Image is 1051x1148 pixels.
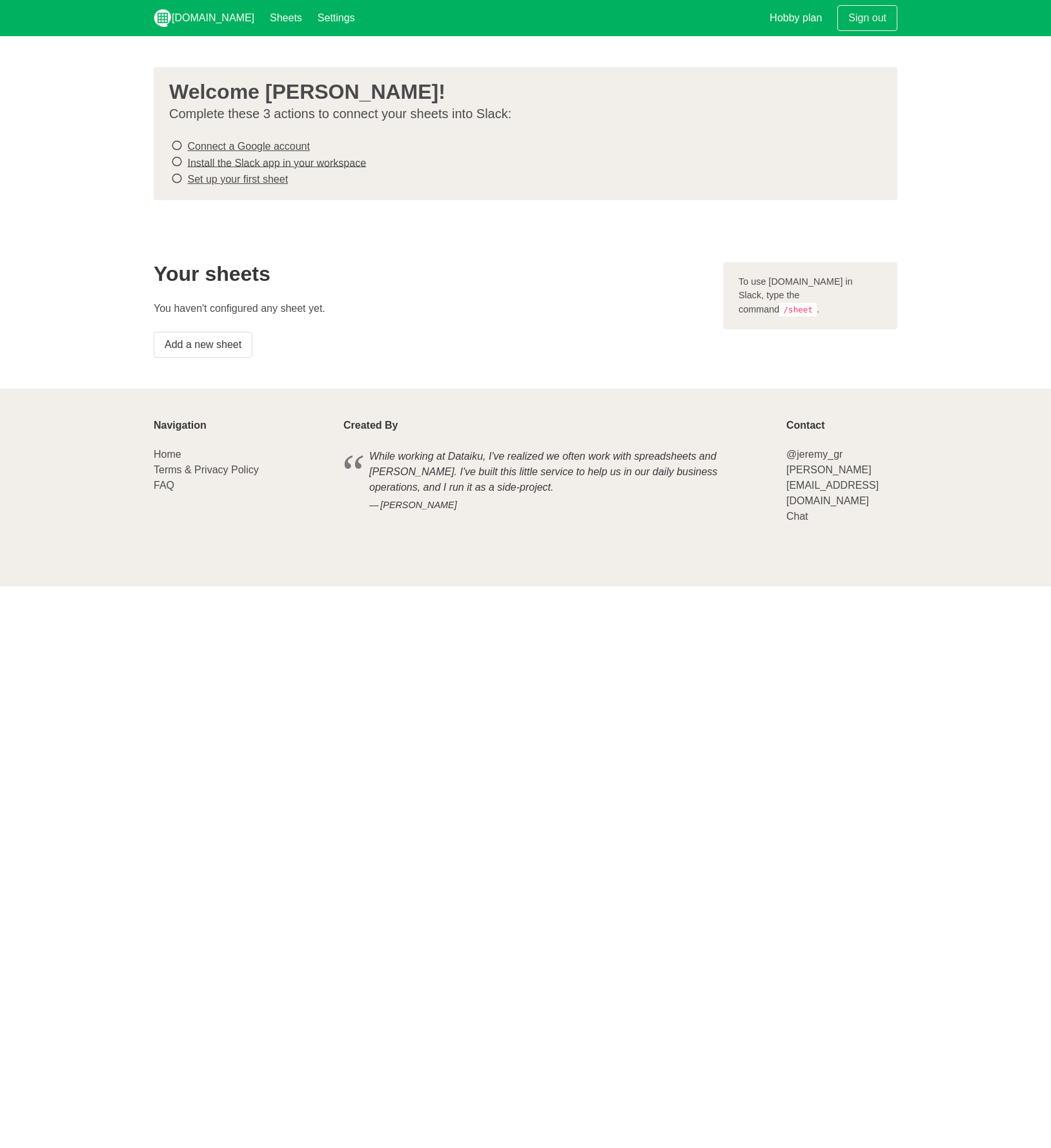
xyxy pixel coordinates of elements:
a: FAQ [154,480,174,491]
p: Navigation [154,420,328,431]
a: @jeremy_gr [786,449,842,460]
p: You haven't configured any sheet yet. [154,301,708,316]
a: Terms & Privacy Policy [154,464,259,475]
a: Home [154,449,181,460]
a: Chat [786,511,808,522]
p: Complete these 3 actions to connect your sheets into Slack: [169,106,872,122]
a: Set up your first sheet [187,174,288,185]
p: Contact [786,420,897,431]
a: Add a new sheet [154,332,252,358]
a: [PERSON_NAME][EMAIL_ADDRESS][DOMAIN_NAME] [786,464,879,506]
div: To use [DOMAIN_NAME] in Slack, type the command . [723,262,897,330]
a: Sign out [837,5,897,31]
code: /sheet [779,303,817,316]
a: Connect a Google account [187,141,309,152]
p: Created By [343,420,771,431]
blockquote: While working at Dataiku, I've realized we often work with spreadsheets and [PERSON_NAME]. I've b... [343,447,771,515]
cite: [PERSON_NAME] [369,498,745,513]
h2: Your sheets [154,262,708,285]
img: logo_v2_white.png [154,9,172,27]
h3: Welcome [PERSON_NAME]! [169,80,872,103]
a: Install the Slack app in your workspace [187,157,366,168]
